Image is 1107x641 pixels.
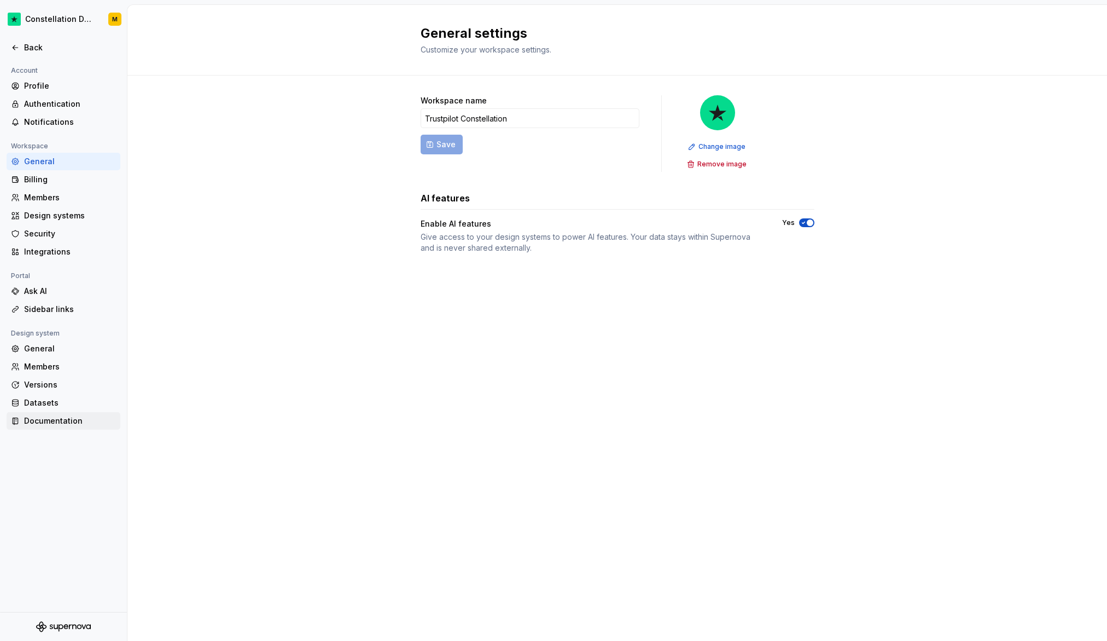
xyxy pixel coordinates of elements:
[24,397,116,408] div: Datasets
[7,394,120,412] a: Datasets
[7,113,120,131] a: Notifications
[7,77,120,95] a: Profile
[24,156,116,167] div: General
[421,192,470,205] h3: AI features
[7,225,120,242] a: Security
[7,171,120,188] a: Billing
[24,80,116,91] div: Profile
[421,232,762,253] div: Give access to your design systems to power AI features. Your data stays within Supernova and is ...
[7,412,120,430] a: Documentation
[7,327,64,340] div: Design system
[25,14,95,25] div: Constellation Design System
[7,376,120,394] a: Versions
[7,301,120,318] a: Sidebar links
[24,210,116,221] div: Design systems
[24,304,116,315] div: Sidebar links
[421,45,551,54] span: Customize your workspace settings.
[698,142,745,151] span: Change image
[2,7,125,31] button: Constellation Design SystemM
[24,246,116,257] div: Integrations
[7,39,120,56] a: Back
[112,15,118,24] div: M
[421,218,762,229] div: Enable AI features
[7,207,120,224] a: Design systems
[36,621,91,632] svg: Supernova Logo
[684,157,751,172] button: Remove image
[7,340,120,357] a: General
[7,95,120,113] a: Authentication
[421,25,801,42] h2: General settings
[24,99,116,109] div: Authentication
[7,282,120,300] a: Ask AI
[697,160,747,169] span: Remove image
[7,269,34,282] div: Portal
[24,174,116,185] div: Billing
[24,192,116,203] div: Members
[7,189,120,206] a: Members
[421,95,487,106] label: Workspace name
[7,153,120,170] a: General
[7,243,120,261] a: Integrations
[24,343,116,354] div: General
[24,286,116,297] div: Ask AI
[24,361,116,372] div: Members
[24,379,116,390] div: Versions
[24,42,116,53] div: Back
[782,218,795,227] label: Yes
[7,358,120,376] a: Members
[24,117,116,128] div: Notifications
[24,228,116,239] div: Security
[685,139,750,154] button: Change image
[700,95,735,130] img: d602db7a-5e75-4dfe-a0a4-4b8163c7bad2.png
[24,415,116,426] div: Documentation
[7,64,42,77] div: Account
[8,13,21,26] img: d602db7a-5e75-4dfe-a0a4-4b8163c7bad2.png
[7,140,53,153] div: Workspace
